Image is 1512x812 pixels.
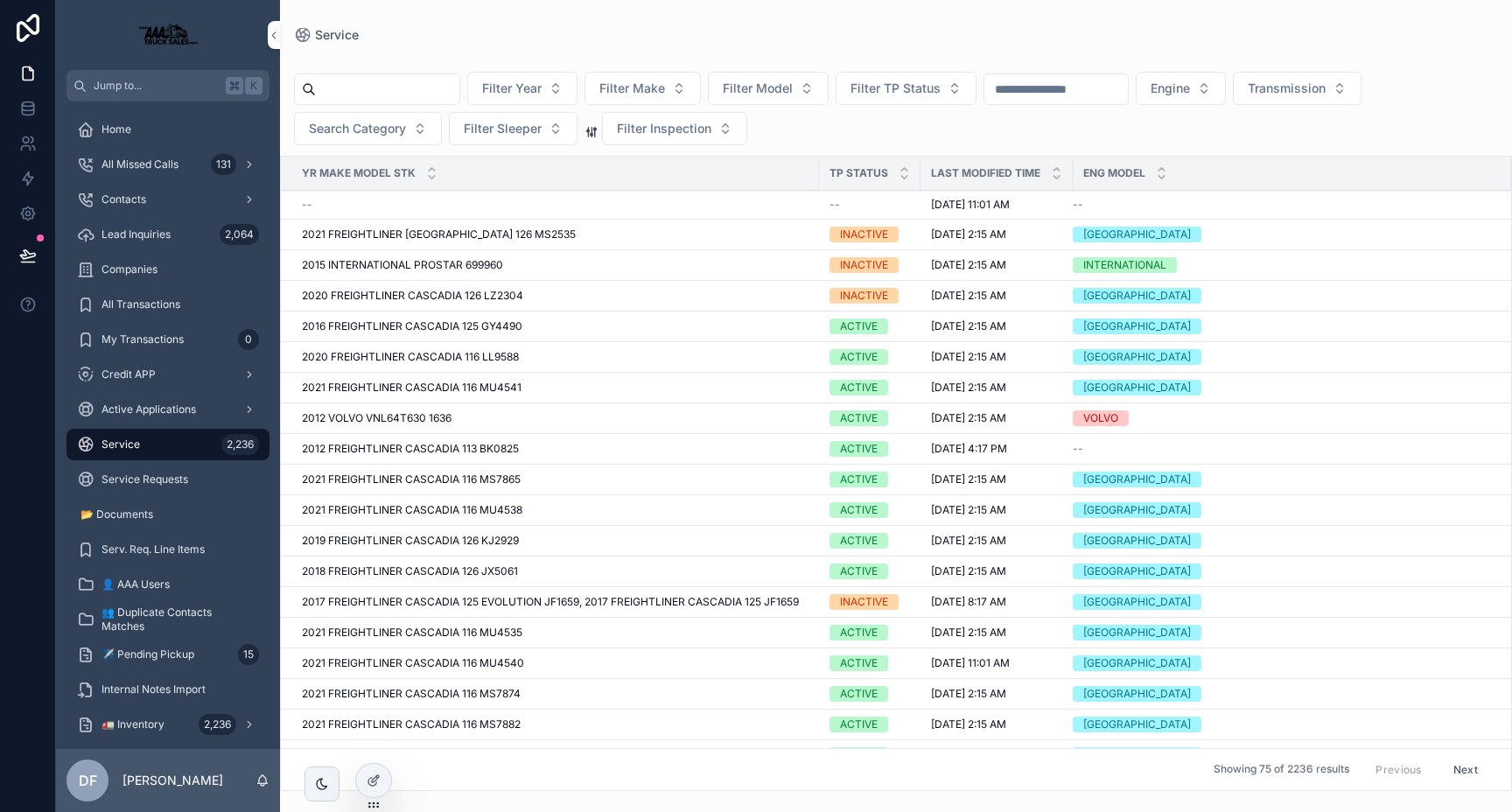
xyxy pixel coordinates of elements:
a: [DATE] 2:15 AM [931,687,1062,701]
span: DF [79,770,97,791]
div: [GEOGRAPHIC_DATA] [1083,349,1191,365]
a: ACTIVE [829,563,910,579]
a: ACTIVE [829,686,910,702]
div: 0 [238,329,259,350]
a: 2020 FREIGHTLINER CASCADIA 126 LZ2304 [302,289,808,303]
a: Service Requests [66,464,269,495]
a: [GEOGRAPHIC_DATA] [1073,227,1490,242]
div: [GEOGRAPHIC_DATA] [1083,502,1191,518]
div: ACTIVE [840,563,878,579]
a: My Transactions0 [66,324,269,355]
span: Contacts [101,192,146,206]
a: [GEOGRAPHIC_DATA] [1073,502,1490,518]
a: [DATE] 8:17 AM [931,595,1062,609]
span: [DATE] 2:15 AM [931,289,1006,303]
a: 2021 FREIGHTLINER CASCADIA 116 MS7882 [302,717,808,731]
a: INACTIVE [829,257,910,273]
div: ACTIVE [840,502,878,518]
a: [DATE] 2:15 AM [931,626,1062,640]
div: ACTIVE [840,349,878,365]
a: ACTIVE [829,533,910,549]
span: [DATE] 2:15 AM [931,626,1006,640]
a: Contacts [66,184,269,215]
span: 2021 FREIGHTLINER CASCADIA 116 MU4538 [302,503,522,517]
span: Filter Year [482,80,542,97]
div: [GEOGRAPHIC_DATA] [1083,717,1191,732]
a: 2020 FREIGHTLINER CASCADIA 116 LL9588 [302,350,808,364]
div: 15 [238,644,259,665]
span: [DATE] 11:01 AM [931,656,1010,670]
a: 2021 FREIGHTLINER CASCADIA 116 MU4540 [302,656,808,670]
div: [GEOGRAPHIC_DATA] [1083,533,1191,549]
div: [GEOGRAPHIC_DATA] [1083,380,1191,395]
a: 2012 FREIGHTLINER CASCADIA 113 BK0825 [302,442,808,456]
a: [GEOGRAPHIC_DATA] [1073,655,1490,671]
a: 2021 FREIGHTLINER CASCADIA 116 MS7865 [302,472,808,486]
a: [GEOGRAPHIC_DATA] [1073,717,1490,732]
span: [DATE] 2:15 AM [931,411,1006,425]
div: [GEOGRAPHIC_DATA] [1083,227,1191,242]
a: 👥 Duplicate Contacts Matches [66,604,269,635]
a: 2021 FREIGHTLINER CASCADIA 116 MU4541 [302,381,808,395]
a: [DATE] 2:15 AM [931,227,1062,241]
span: Credit APP [101,367,156,381]
div: ACTIVE [840,686,878,702]
a: 2015 INTERNATIONAL PROSTAR 699960 [302,258,808,272]
a: ACTIVE [829,502,910,518]
a: ACTIVE [829,472,910,487]
span: Transmission [1248,80,1326,97]
a: [DATE] 2:15 AM [931,350,1062,364]
button: Select Button [294,112,442,145]
div: INACTIVE [840,594,888,610]
a: ACTIVE [829,349,910,365]
span: Filter Model [723,80,793,97]
span: Internal Notes Import [101,682,206,696]
a: [GEOGRAPHIC_DATA] [1073,747,1490,763]
span: All Missed Calls [101,157,178,171]
button: Select Button [449,112,577,145]
a: INTERNATIONAL [1073,257,1490,273]
span: 2015 INTERNATIONAL PROSTAR 699960 [302,258,503,272]
span: 2016 FREIGHTLINER CASCADIA 125 GY4490 [302,319,522,333]
span: Lead Inquiries [101,227,171,241]
a: 📂 Documents [66,499,269,530]
span: K [247,79,261,93]
div: ACTIVE [840,380,878,395]
a: ACTIVE [829,410,910,426]
div: 2,236 [199,714,236,735]
a: ACTIVE [829,380,910,395]
div: 131 [211,154,236,175]
a: Home [66,114,269,145]
a: ✈️ Pending Pickup15 [66,639,269,670]
p: [PERSON_NAME] [122,772,223,789]
div: [GEOGRAPHIC_DATA] [1083,655,1191,671]
a: Service2,236 [66,429,269,460]
a: Serv. Req. Line Items [66,534,269,565]
a: [DATE] 2:15 AM [931,472,1062,486]
div: ACTIVE [840,717,878,732]
span: Engine [1151,80,1190,97]
div: ACTIVE [840,655,878,671]
span: 2018 FREIGHTLINER CASCADIA 126 JX5061 [302,564,518,578]
span: All Transactions [101,297,180,311]
span: 2020 FREIGHTLINER CASCADIA 126 LZ2304 [302,289,523,303]
a: [GEOGRAPHIC_DATA] [1073,563,1490,579]
div: [GEOGRAPHIC_DATA] [1083,594,1191,610]
div: INTERNATIONAL [1083,257,1166,273]
a: [GEOGRAPHIC_DATA] [1073,380,1490,395]
span: -- [302,198,312,212]
a: [GEOGRAPHIC_DATA] [1073,625,1490,640]
span: 🚛 Inventory [101,717,164,731]
span: Serv. Req. Line Items [101,542,205,556]
span: Service Requests [101,472,188,486]
div: scrollable content [56,101,280,749]
a: [DATE] 2:15 AM [931,289,1062,303]
span: 2021 FREIGHTLINER CASCADIA 116 MS7865 [302,472,521,486]
span: Filter Inspection [617,120,711,137]
span: -- [829,198,840,212]
span: My Transactions [101,332,184,346]
a: 2017 FREIGHTLINER CASCADIA 125 EVOLUTION JF1659, 2017 FREIGHTLINER CASCADIA 125 JF1659 [302,595,808,609]
span: -- [1073,198,1083,212]
button: Select Button [836,72,976,105]
a: [DATE] 2:15 AM [931,319,1062,333]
